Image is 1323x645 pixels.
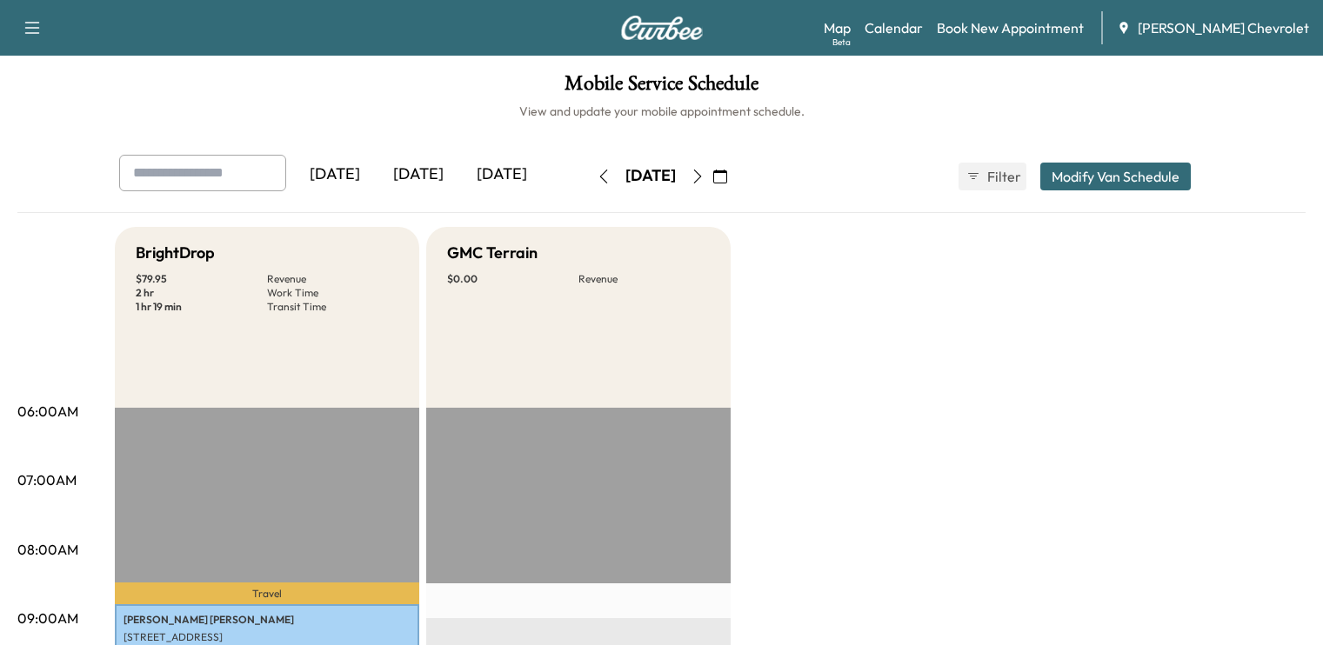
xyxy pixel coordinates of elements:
[136,272,267,286] p: $ 79.95
[124,613,411,627] p: [PERSON_NAME] [PERSON_NAME]
[447,241,538,265] h5: GMC Terrain
[987,166,1019,187] span: Filter
[824,17,851,38] a: MapBeta
[124,630,411,644] p: [STREET_ADDRESS]
[17,539,78,560] p: 08:00AM
[865,17,923,38] a: Calendar
[17,401,78,422] p: 06:00AM
[832,36,851,49] div: Beta
[267,272,398,286] p: Revenue
[1040,163,1191,190] button: Modify Van Schedule
[460,155,544,195] div: [DATE]
[625,165,676,187] div: [DATE]
[937,17,1084,38] a: Book New Appointment
[267,286,398,300] p: Work Time
[293,155,377,195] div: [DATE]
[17,469,77,490] p: 07:00AM
[377,155,460,195] div: [DATE]
[959,163,1026,190] button: Filter
[620,16,704,40] img: Curbee Logo
[136,241,215,265] h5: BrightDrop
[136,286,267,300] p: 2 hr
[267,300,398,314] p: Transit Time
[17,103,1306,120] h6: View and update your mobile appointment schedule.
[136,300,267,314] p: 1 hr 19 min
[447,272,578,286] p: $ 0.00
[115,582,419,603] p: Travel
[578,272,710,286] p: Revenue
[17,608,78,628] p: 09:00AM
[17,73,1306,103] h1: Mobile Service Schedule
[1138,17,1309,38] span: [PERSON_NAME] Chevrolet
